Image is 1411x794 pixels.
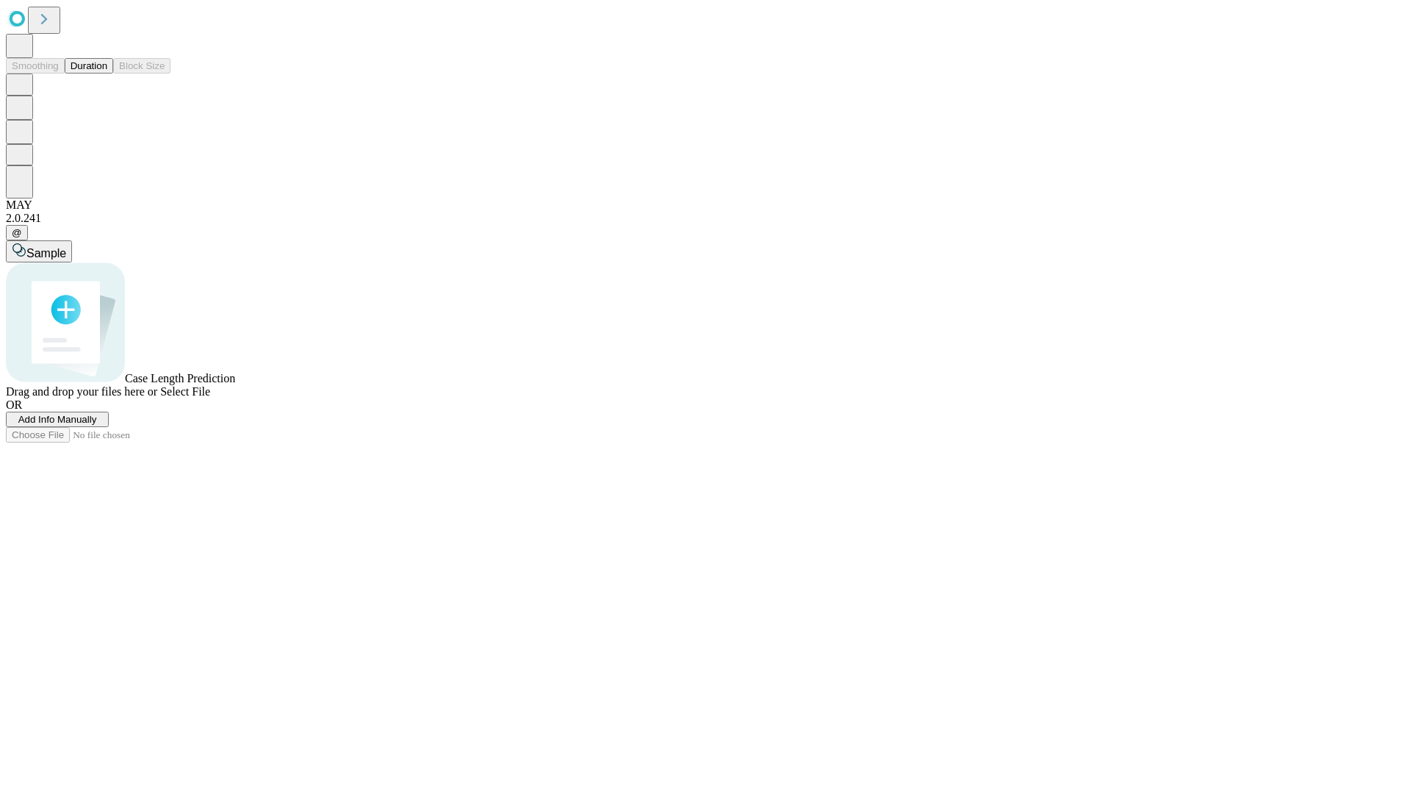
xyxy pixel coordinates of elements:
[6,398,22,411] span: OR
[160,385,210,398] span: Select File
[18,414,97,425] span: Add Info Manually
[6,58,65,74] button: Smoothing
[65,58,113,74] button: Duration
[125,372,235,385] span: Case Length Prediction
[6,240,72,262] button: Sample
[6,385,157,398] span: Drag and drop your files here or
[6,198,1405,212] div: MAY
[6,412,109,427] button: Add Info Manually
[6,225,28,240] button: @
[12,227,22,238] span: @
[6,212,1405,225] div: 2.0.241
[26,247,66,260] span: Sample
[113,58,170,74] button: Block Size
